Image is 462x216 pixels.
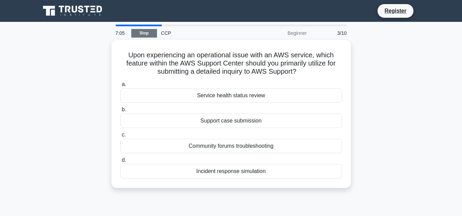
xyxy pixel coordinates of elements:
[311,26,351,40] div: 3/10
[120,114,342,128] div: Support case submission
[122,106,126,112] span: b.
[157,26,251,40] div: CCP
[251,26,311,40] div: Beginner
[120,139,342,153] div: Community forums troubleshooting
[120,51,343,76] h5: Upon experiencing an operational issue with an AWS service, which feature within the AWS Support ...
[122,132,126,138] span: c.
[120,88,342,103] div: Service health status review
[131,29,157,38] a: Stop
[380,6,410,15] a: Register
[122,81,126,87] span: a.
[120,164,342,178] div: Incident response simulation
[122,157,126,163] span: d.
[111,26,131,40] div: 7:05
